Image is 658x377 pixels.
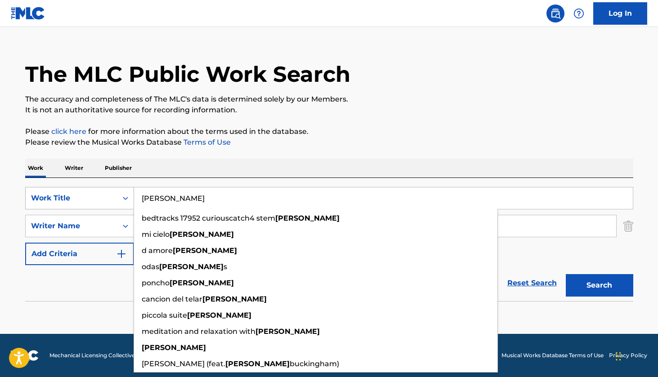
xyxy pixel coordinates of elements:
[501,351,604,359] a: Musical Works Database Terms of Use
[224,262,227,271] span: s
[25,105,633,115] p: It is not an authoritative source for recording information.
[142,230,170,239] span: mi cielo
[290,359,339,368] span: buckingham)
[142,214,275,222] span: bedtracks 17952 curiouscatch4 stem
[616,343,621,370] div: Drag
[11,350,39,361] img: logo
[25,126,633,137] p: Please for more information about the terms used in the database.
[570,4,588,22] div: Help
[503,273,561,293] a: Reset Search
[159,262,224,271] strong: [PERSON_NAME]
[25,187,633,301] form: Search Form
[142,343,206,352] strong: [PERSON_NAME]
[255,327,320,336] strong: [PERSON_NAME]
[25,61,350,88] h1: The MLC Public Work Search
[623,215,633,237] img: Delete Criterion
[142,279,170,287] span: poncho
[25,137,633,148] p: Please review the Musical Works Database
[170,279,234,287] strong: [PERSON_NAME]
[11,7,45,20] img: MLC Logo
[546,4,564,22] a: Public Search
[187,311,251,319] strong: [PERSON_NAME]
[102,159,134,177] p: Publisher
[31,193,112,204] div: Work Title
[566,274,633,297] button: Search
[25,159,46,177] p: Work
[202,295,267,303] strong: [PERSON_NAME]
[142,359,225,368] span: [PERSON_NAME] (feat.
[142,311,187,319] span: piccola suite
[609,351,647,359] a: Privacy Policy
[116,248,127,259] img: 9d2ae6d4665cec9f34b9.svg
[142,327,255,336] span: meditation and relaxation with
[613,334,658,377] iframe: Chat Widget
[25,94,633,105] p: The accuracy and completeness of The MLC's data is determined solely by our Members.
[25,243,134,265] button: Add Criteria
[550,8,561,19] img: search
[142,295,202,303] span: cancion del telar
[51,127,86,136] a: click here
[170,230,234,239] strong: [PERSON_NAME]
[49,351,154,359] span: Mechanical Licensing Collective © 2025
[62,159,86,177] p: Writer
[31,221,112,231] div: Writer Name
[142,246,173,255] span: d amore
[573,8,584,19] img: help
[593,2,647,25] a: Log In
[173,246,237,255] strong: [PERSON_NAME]
[225,359,290,368] strong: [PERSON_NAME]
[275,214,340,222] strong: [PERSON_NAME]
[142,262,159,271] span: odas
[182,138,231,146] a: Terms of Use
